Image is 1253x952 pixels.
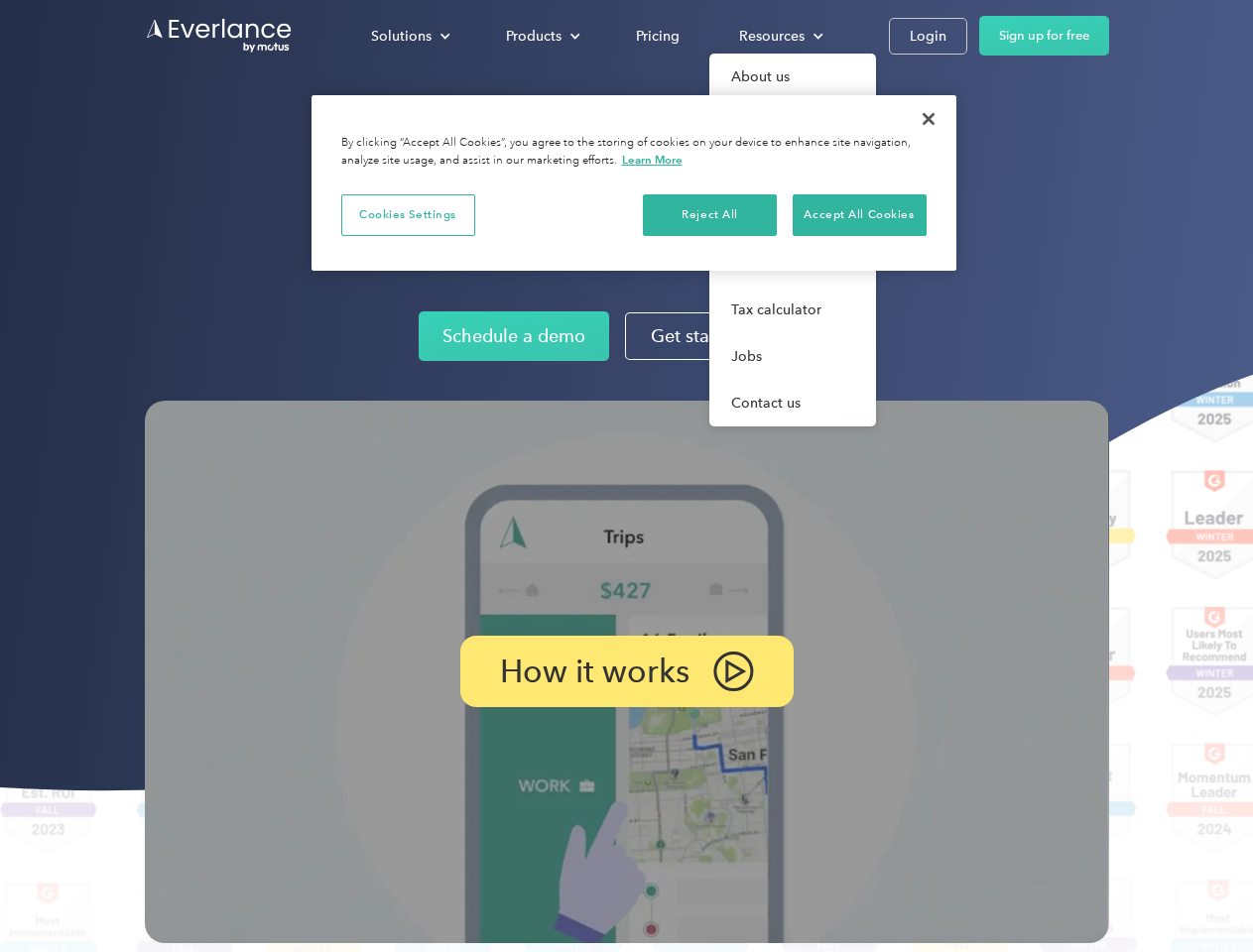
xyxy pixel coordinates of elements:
a: Sign up for free [979,16,1109,56]
div: Cookie banner [312,95,956,271]
a: Login [889,18,967,55]
div: Pricing [636,24,680,49]
button: Accept All Cookies [793,194,927,236]
div: By clicking “Accept All Cookies”, you agree to the storing of cookies on your device to enhance s... [341,135,927,170]
button: Close [907,97,950,141]
input: Submit [146,118,246,160]
a: Go to homepage [145,17,294,55]
div: Products [506,24,562,49]
a: Tax calculator [709,287,876,333]
a: About us [709,54,876,100]
div: Solutions [351,19,466,54]
div: Privacy [312,95,956,271]
div: Resources [739,24,805,49]
button: Cookies Settings [341,194,475,236]
a: Contact us [709,380,876,426]
div: Solutions [371,24,432,49]
p: How it works [500,659,689,683]
a: Get started for free [625,312,834,360]
div: Resources [719,19,839,54]
div: Login [910,24,946,49]
nav: Resources [709,54,876,426]
a: Jobs [709,333,876,380]
a: Schedule a demo [419,311,609,361]
a: Pricing [616,19,699,54]
button: Reject All [643,194,777,236]
a: More information about your privacy, opens in a new tab [622,153,683,167]
div: Products [486,19,596,54]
